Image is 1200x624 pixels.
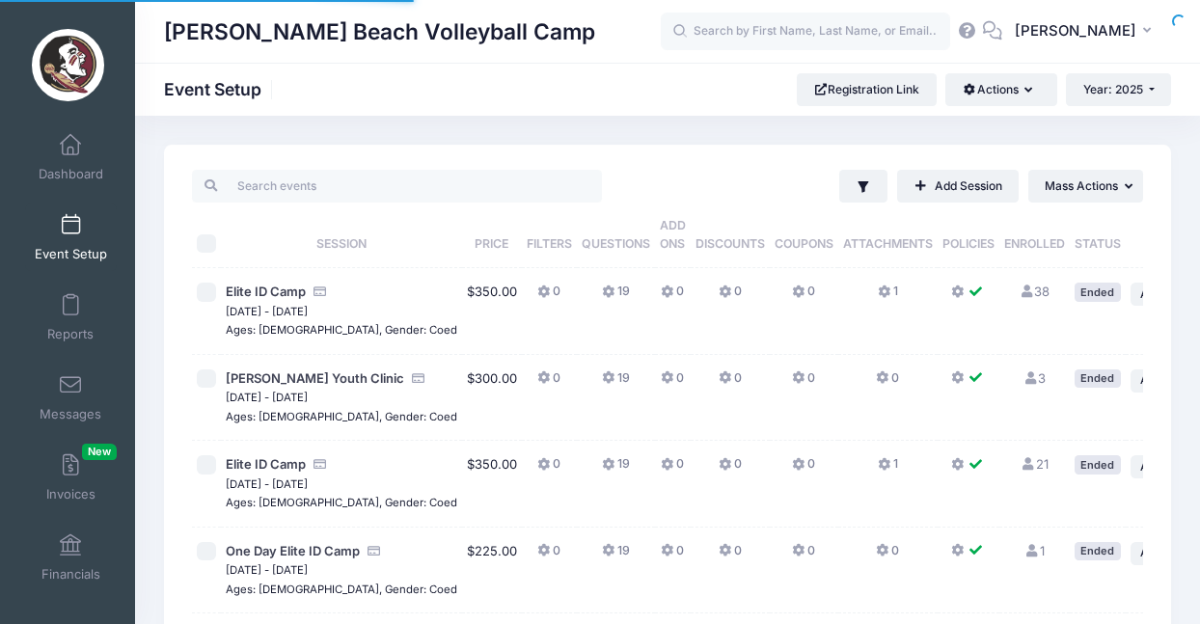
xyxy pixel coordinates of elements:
small: Ages: [DEMOGRAPHIC_DATA], Gender: Coed [226,410,457,423]
button: Action [1131,283,1198,306]
small: Ages: [DEMOGRAPHIC_DATA], Gender: Coed [226,583,457,596]
i: Accepting Credit Card Payments [410,372,425,385]
i: Accepting Credit Card Payments [366,545,381,557]
button: 0 [661,369,684,397]
button: 1 [878,283,898,311]
td: $350.00 [462,268,522,355]
button: 0 [876,542,899,570]
td: $300.00 [462,355,522,442]
button: 0 [537,542,560,570]
span: Mass Actions [1045,178,1118,193]
a: 21 [1021,456,1049,472]
span: [PERSON_NAME] [1015,20,1136,41]
button: 0 [792,455,815,483]
span: Action [1140,373,1174,387]
button: 19 [602,542,630,570]
button: 0 [792,369,815,397]
span: Add Ons [660,218,686,251]
th: Attachments [838,203,938,268]
small: [DATE] - [DATE] [226,305,308,318]
th: Questions [577,203,655,268]
button: Mass Actions [1028,170,1143,203]
span: Reports [47,326,94,342]
i: Accepting Credit Card Payments [312,285,327,298]
th: Filters [522,203,577,268]
small: Ages: [DEMOGRAPHIC_DATA], Gender: Coed [226,496,457,509]
button: Action [1131,369,1198,393]
small: Ages: [DEMOGRAPHIC_DATA], Gender: Coed [226,323,457,337]
span: Messages [40,406,101,422]
small: [DATE] - [DATE] [226,563,308,577]
button: Action [1131,455,1198,478]
th: Add Ons [655,203,691,268]
button: 19 [602,283,630,311]
a: Registration Link [797,73,937,106]
span: Policies [942,236,995,251]
button: 0 [537,283,560,311]
button: 0 [876,369,899,397]
div: Ended [1075,283,1121,301]
a: 1 [1024,543,1045,558]
a: InvoicesNew [25,444,117,511]
button: 0 [719,283,742,311]
span: Event Setup [35,246,107,262]
button: 19 [602,369,630,397]
span: Dashboard [39,166,103,182]
th: Policies [938,203,999,268]
th: Discounts [691,203,770,268]
th: Coupons [770,203,838,268]
a: Event Setup [25,203,117,271]
button: 0 [537,455,560,483]
span: Year: 2025 [1083,82,1143,96]
img: Brooke Niles Beach Volleyball Camp [32,29,104,101]
button: 1 [878,455,898,483]
input: Search events [192,170,602,203]
a: Messages [25,364,117,431]
h1: Event Setup [164,79,278,99]
button: 0 [661,542,684,570]
button: Year: 2025 [1066,73,1171,106]
th: Enrolled [999,203,1070,268]
td: $225.00 [462,528,522,614]
span: Discounts [695,236,765,251]
a: Reports [25,284,117,351]
button: 0 [719,542,742,570]
div: Ended [1075,369,1121,388]
button: 0 [719,455,742,483]
button: 0 [792,542,815,570]
span: Questions [582,236,650,251]
button: 0 [719,369,742,397]
h1: [PERSON_NAME] Beach Volleyball Camp [164,10,595,54]
button: 19 [602,455,630,483]
span: Invoices [46,486,95,502]
th: Session [221,203,462,268]
span: New [82,444,117,460]
a: 38 [1019,284,1050,299]
span: Coupons [775,236,833,251]
span: Action [1140,546,1174,559]
th: Status [1070,203,1126,268]
small: [DATE] - [DATE] [226,477,308,491]
span: [PERSON_NAME] Youth Clinic [226,370,404,386]
th: Price [462,203,522,268]
span: Action [1140,287,1174,301]
button: 0 [792,283,815,311]
span: Financials [41,566,100,583]
i: Accepting Credit Card Payments [312,458,327,471]
a: Dashboard [25,123,117,191]
span: Attachments [843,236,933,251]
button: [PERSON_NAME] [1002,10,1171,54]
a: Add Session [897,170,1019,203]
a: Financials [25,524,117,591]
span: Elite ID Camp [226,456,306,472]
td: $350.00 [462,441,522,528]
span: Elite ID Camp [226,284,306,299]
span: Action [1140,460,1174,474]
a: 3 [1023,370,1046,386]
button: 0 [661,455,684,483]
div: Ended [1075,542,1121,560]
button: 0 [537,369,560,397]
input: Search by First Name, Last Name, or Email... [661,13,950,51]
div: Ended [1075,455,1121,474]
button: Action [1131,542,1198,565]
